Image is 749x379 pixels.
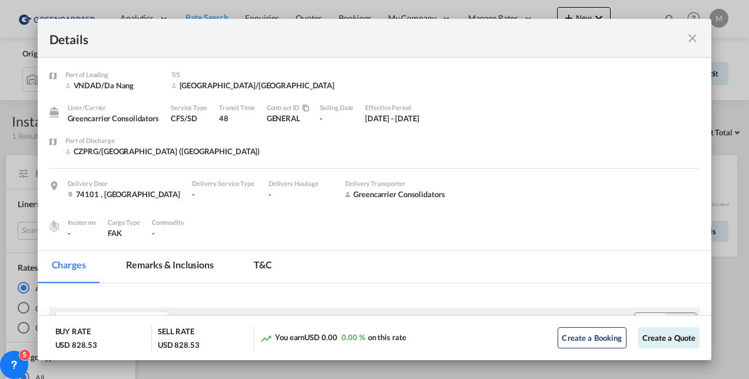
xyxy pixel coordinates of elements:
span: - [152,228,155,238]
div: - [68,228,96,238]
div: 74101 , Czech Republic [68,189,181,200]
div: 1 Aug 2025 - 31 Aug 2025 [365,113,419,124]
md-pagination-wrapper: Use the left and right arrow keys to navigate between tabs [38,251,298,283]
div: Delivery Door [68,178,181,189]
div: Greencarrier Consolidators [68,113,159,124]
md-icon: icon-close fg-AAA8AD m-0 cursor [685,31,700,45]
md-icon: icon-content-copy [299,105,308,112]
div: - [192,189,257,200]
div: Greencarrier Consolidators [345,189,445,200]
md-icon: icon-trending-up [260,333,272,344]
span: USD 0.00 [304,333,337,342]
div: Incoterms [68,217,96,228]
md-tab-item: T&C [240,251,286,283]
div: Cargo Type [108,217,140,228]
div: Singapore/Hamburg [171,80,335,91]
div: Delivery Haulage [269,178,333,189]
div: SELL RATE [158,326,194,340]
div: Sailing Date [320,102,354,113]
input: Leg Name [61,312,168,330]
md-dialog: Port of Loading ... [38,19,712,360]
div: 327.18 [665,313,696,330]
div: BUY RATE [55,326,91,340]
div: - [269,189,333,200]
div: CZPRG/Prague (Praha) [65,146,260,157]
div: You earn on this rate [260,332,406,344]
div: USD 828.53 [55,340,97,350]
md-tab-item: Remarks & Inclusions [112,251,228,283]
md-tab-item: Charges [38,251,100,283]
div: Commodity [152,217,184,228]
div: Effective Period [365,102,419,113]
div: Delivery Transporter [345,178,445,189]
div: Delivery Service Type [192,178,257,189]
div: Port of Discharge [65,135,260,146]
div: Service Type [171,102,207,113]
button: Create a Booking [558,327,626,348]
img: cargo.png [48,220,61,232]
div: GENERAL [267,102,320,135]
div: Contract / Rate Agreement / Tariff / Spot Pricing Reference Number [267,102,308,113]
div: VNDAD/Da Nang [65,80,160,91]
div: Port of Loading [65,69,160,80]
div: USD 828.53 [158,340,200,350]
button: Create a Quote [638,327,700,348]
div: Liner/Carrier [68,102,159,113]
span: CFS/SD [171,114,197,123]
div: Details [49,31,635,45]
div: GENERAL [267,113,308,124]
div: T/S [171,69,335,80]
div: FAK [108,228,140,238]
div: Transit Time [219,102,255,113]
div: - [320,113,354,124]
button: Download original source rate sheet [502,311,592,332]
span: 0.00 % [342,333,364,342]
div: 48 [219,113,255,124]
